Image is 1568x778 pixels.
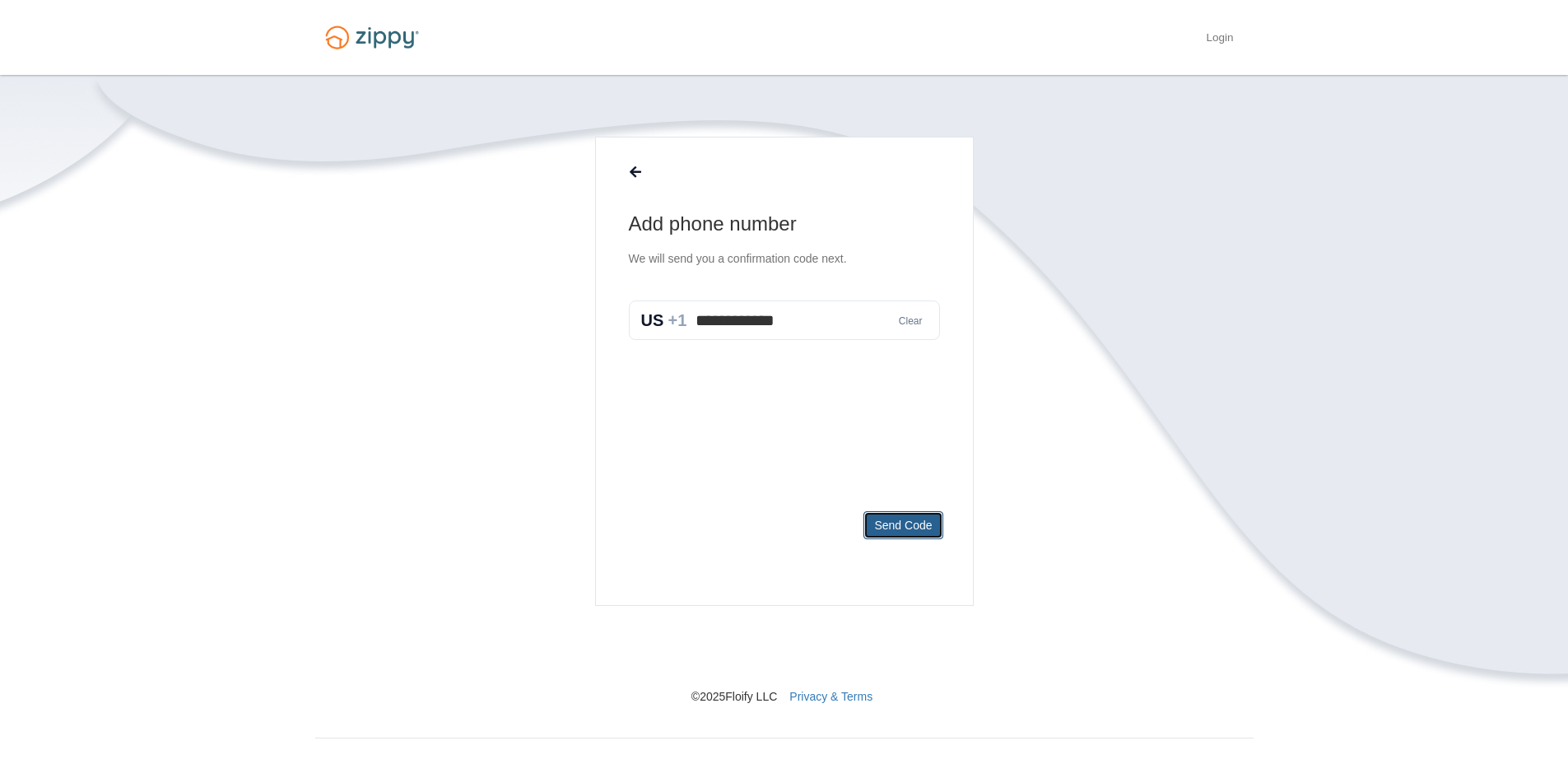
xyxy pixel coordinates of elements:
[789,690,872,703] a: Privacy & Terms
[629,211,940,237] h1: Add phone number
[629,250,940,268] p: We will send you a confirmation code next.
[1206,31,1233,48] a: Login
[894,314,928,329] button: Clear
[863,511,942,539] button: Send Code
[315,18,429,57] img: Logo
[315,606,1254,705] nav: © 2025 Floify LLC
